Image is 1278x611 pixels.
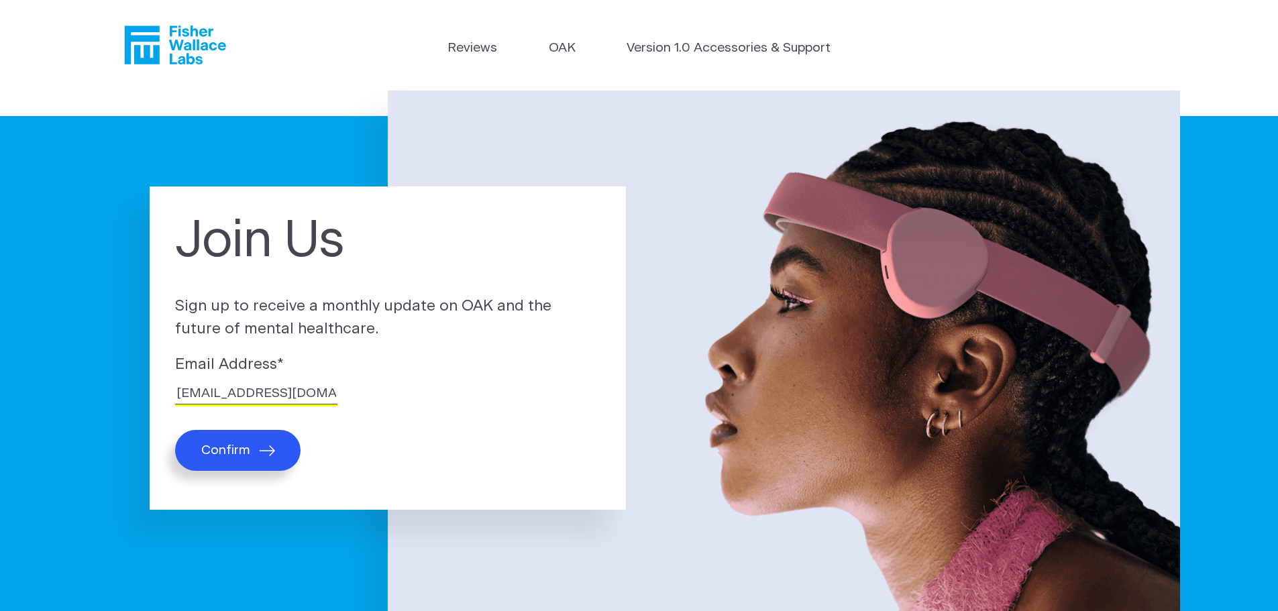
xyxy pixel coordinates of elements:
[175,353,600,376] label: Email Address
[175,430,301,471] button: Confirm
[447,39,497,58] a: Reviews
[124,25,226,64] a: Fisher Wallace
[175,295,600,340] p: Sign up to receive a monthly update on OAK and the future of mental healthcare.
[175,212,600,271] h1: Join Us
[549,39,576,58] a: OAK
[627,39,831,58] a: Version 1.0 Accessories & Support
[201,443,250,458] span: Confirm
